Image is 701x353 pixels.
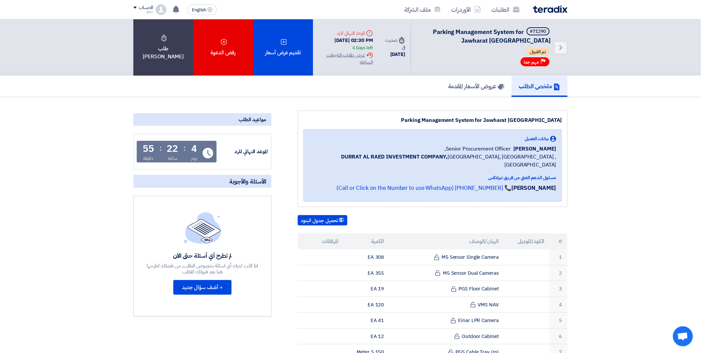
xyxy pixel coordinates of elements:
[550,313,568,329] td: 5
[344,313,390,329] td: 41 EA
[184,212,221,243] img: empty_state_list.svg
[143,155,154,162] div: دقيقة
[511,184,556,192] strong: [PERSON_NAME]
[390,297,504,313] td: VMS NAV
[229,177,266,185] span: الأسئلة والأجوبة
[550,328,568,344] td: 6
[550,249,568,265] td: 1
[344,233,390,249] th: الكمية
[159,142,162,154] div: :
[192,8,206,12] span: English
[344,265,390,281] td: 355 EA
[550,281,568,297] td: 3
[390,249,504,265] td: M5 Sensor Single Camera
[446,2,486,17] a: الأوردرات
[336,184,511,192] a: 📞 [PHONE_NUMBER] (Call or Click on the Number to use WhatsApp)
[133,19,193,76] div: طلب [PERSON_NAME]
[133,113,271,126] div: مواعيد الطلب
[513,145,556,153] span: [PERSON_NAME]
[390,233,504,249] th: البيان/الوصف
[318,30,373,37] div: الموعد النهائي للرد
[167,144,178,154] div: 22
[419,27,551,45] h5: Parking Management System for Jawharat Riyadh
[173,280,232,295] button: + أضف سؤال جديد
[341,153,448,161] b: DURRAT AL RAED INVESTMENT COMPANY,
[524,59,539,65] span: مهم جدا
[318,37,373,52] div: [DATE] 02:30 PM
[344,281,390,297] td: 19 EA
[448,82,504,90] h5: عروض الأسعار المقدمة
[533,5,568,13] img: Teradix logo
[504,233,550,249] th: الكود/الموديل
[550,297,568,313] td: 4
[433,27,551,45] span: Parking Management System for Jawharat [GEOGRAPHIC_DATA]
[218,148,268,156] div: الموعد النهائي للرد
[193,19,253,76] div: رفض الدعوة
[309,153,556,169] span: [GEOGRAPHIC_DATA], [GEOGRAPHIC_DATA] ,[GEOGRAPHIC_DATA]
[139,5,153,11] div: الحساب
[303,116,562,124] div: Parking Management System for Jawharat [GEOGRAPHIC_DATA]
[525,135,549,142] span: بيانات العميل
[143,144,154,154] div: 55
[390,281,504,297] td: PGS Floor Cabinet
[550,265,568,281] td: 2
[156,4,166,15] img: profile_test.png
[168,155,177,162] div: ساعة
[445,145,511,153] span: Senior Procurement Officer,
[673,326,693,346] div: Open chat
[191,155,197,162] div: يوم
[550,233,568,249] th: #
[298,215,347,226] button: تحميل جدول البنود
[188,4,217,15] button: English
[344,249,390,265] td: 308 EA
[486,2,525,17] a: الطلبات
[183,142,186,154] div: :
[519,82,560,90] h5: ملخص الطلب
[390,313,504,329] td: Einar LPR Camera
[384,37,405,51] div: صدرت في
[390,265,504,281] td: M5 Sensor Dual Cameras
[146,263,259,275] div: اذا كانت لديك أي اسئلة بخصوص الطلب, من فضلك اطرحها هنا بعد قبولك للطلب
[344,297,390,313] td: 120 EA
[191,144,197,154] div: 4
[390,328,504,344] td: Outdoor Cabinet
[318,52,373,66] div: عرض طلبات التاجيلات السابقه
[253,19,313,76] div: تقديم عرض أسعار
[309,174,556,181] div: مسئول الدعم الفني من فريق تيرادكس
[530,29,546,34] div: #71290
[527,48,550,56] span: تم القبول
[399,2,446,17] a: ملف الشركة
[133,10,153,14] div: Amr
[146,252,259,259] div: لم تطرح أي أسئلة حتى الآن
[512,76,568,97] a: ملخص الطلب
[344,328,390,344] td: 12 EA
[298,233,344,249] th: المرفقات
[352,45,373,51] div: 4 Days left
[441,76,512,97] a: عروض الأسعار المقدمة
[384,51,405,58] div: [DATE]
